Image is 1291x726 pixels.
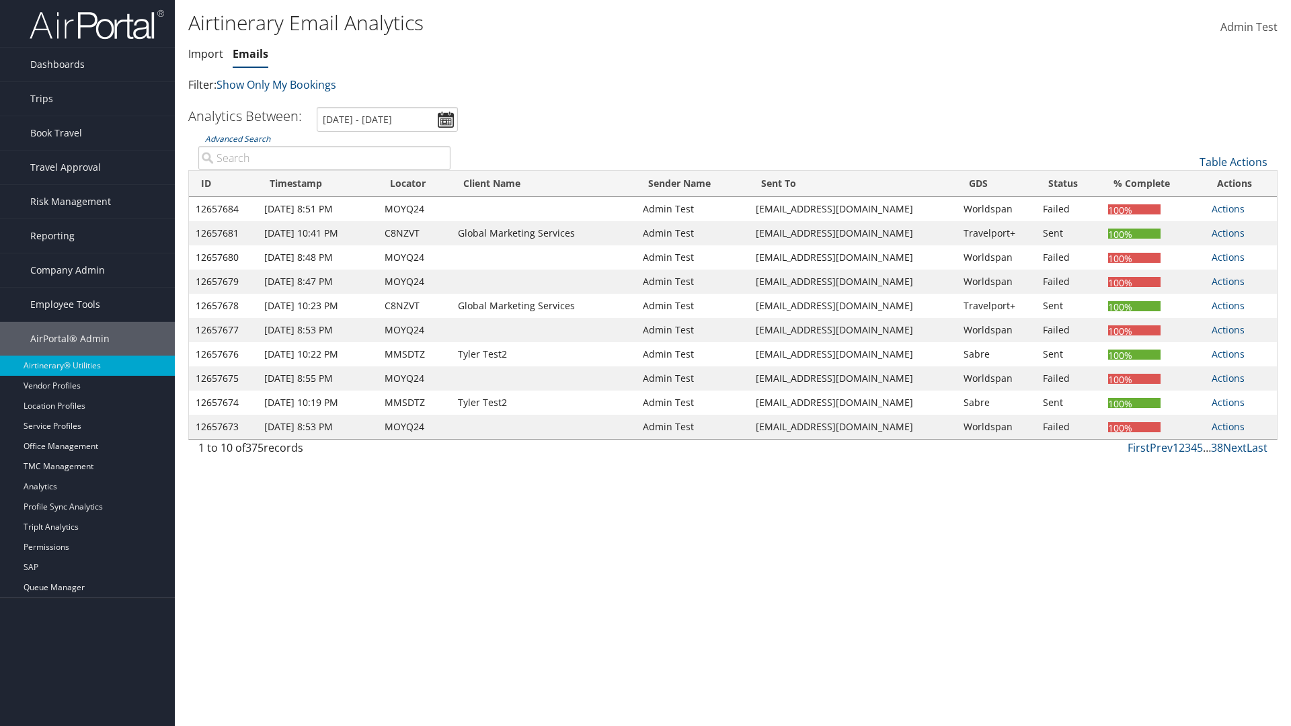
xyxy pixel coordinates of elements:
div: 100% [1108,301,1161,311]
td: Sent [1036,342,1101,366]
td: Travelport+ [957,221,1036,245]
div: 100% [1108,325,1161,335]
td: Tyler Test2 [451,391,636,415]
td: Sent [1036,391,1101,415]
td: [EMAIL_ADDRESS][DOMAIN_NAME] [749,221,957,245]
td: MOYQ24 [378,245,451,270]
a: Actions [1212,251,1245,264]
td: 12657678 [189,294,258,318]
td: Admin Test [636,391,749,415]
td: [DATE] 8:55 PM [258,366,378,391]
td: 12657679 [189,270,258,294]
td: [DATE] 8:51 PM [258,197,378,221]
td: [EMAIL_ADDRESS][DOMAIN_NAME] [749,294,957,318]
a: Import [188,46,223,61]
td: Failed [1036,366,1101,391]
span: Trips [30,82,53,116]
td: MMSDTZ [378,342,451,366]
span: AirPortal® Admin [30,322,110,356]
div: 100% [1108,374,1161,384]
td: [EMAIL_ADDRESS][DOMAIN_NAME] [749,366,957,391]
td: Admin Test [636,221,749,245]
td: Sent [1036,294,1101,318]
td: [EMAIL_ADDRESS][DOMAIN_NAME] [749,415,957,439]
td: [DATE] 8:47 PM [258,270,378,294]
td: MOYQ24 [378,415,451,439]
div: 1 to 10 of records [198,440,451,462]
td: [DATE] 10:41 PM [258,221,378,245]
div: 100% [1108,350,1161,360]
a: First [1128,440,1150,455]
td: 12657680 [189,245,258,270]
td: 12657677 [189,318,258,342]
input: [DATE] - [DATE] [317,107,458,132]
td: Worldspan [957,415,1036,439]
a: Actions [1212,396,1245,409]
td: C8NZVT [378,294,451,318]
td: 12657675 [189,366,258,391]
a: Actions [1212,420,1245,433]
th: Client Name: activate to sort column ascending [451,171,636,197]
a: Next [1223,440,1247,455]
a: Emails [233,46,268,61]
span: Company Admin [30,253,105,287]
td: MOYQ24 [378,270,451,294]
td: Tyler Test2 [451,342,636,366]
td: [EMAIL_ADDRESS][DOMAIN_NAME] [749,197,957,221]
td: Sabre [957,342,1036,366]
span: Reporting [30,219,75,253]
a: 5 [1197,440,1203,455]
span: Risk Management [30,185,111,218]
img: airportal-logo.png [30,9,164,40]
a: Prev [1150,440,1173,455]
th: GDS: activate to sort column ascending [957,171,1036,197]
td: [DATE] 10:23 PM [258,294,378,318]
a: Actions [1212,299,1245,312]
a: 1 [1173,440,1179,455]
td: Worldspan [957,270,1036,294]
th: Sent To: activate to sort column ascending [749,171,957,197]
a: Actions [1212,372,1245,385]
td: MOYQ24 [378,318,451,342]
a: Actions [1212,227,1245,239]
td: 12657676 [189,342,258,366]
td: C8NZVT [378,221,451,245]
h3: Analytics Between: [188,107,302,125]
a: Admin Test [1220,7,1278,48]
td: [DATE] 8:53 PM [258,318,378,342]
td: Travelport+ [957,294,1036,318]
p: Filter: [188,77,914,94]
td: [DATE] 8:48 PM [258,245,378,270]
td: Admin Test [636,366,749,391]
th: Actions [1205,171,1277,197]
td: Failed [1036,318,1101,342]
th: Sender Name: activate to sort column ascending [636,171,749,197]
td: 12657674 [189,391,258,415]
th: ID: activate to sort column ascending [189,171,258,197]
a: 3 [1185,440,1191,455]
td: [DATE] 10:19 PM [258,391,378,415]
td: Sabre [957,391,1036,415]
td: 12657681 [189,221,258,245]
td: MOYQ24 [378,197,451,221]
div: 100% [1108,422,1161,432]
td: MMSDTZ [378,391,451,415]
a: Actions [1212,323,1245,336]
td: [EMAIL_ADDRESS][DOMAIN_NAME] [749,391,957,415]
a: Table Actions [1200,155,1267,169]
th: Timestamp: activate to sort column ascending [258,171,378,197]
span: Travel Approval [30,151,101,184]
td: Worldspan [957,318,1036,342]
th: Locator [378,171,451,197]
a: Actions [1212,202,1245,215]
th: Status: activate to sort column ascending [1036,171,1101,197]
span: Dashboards [30,48,85,81]
td: Failed [1036,197,1101,221]
a: 38 [1211,440,1223,455]
td: Global Marketing Services [451,221,636,245]
td: Worldspan [957,366,1036,391]
td: Global Marketing Services [451,294,636,318]
td: Admin Test [636,270,749,294]
td: MOYQ24 [378,366,451,391]
td: Failed [1036,415,1101,439]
